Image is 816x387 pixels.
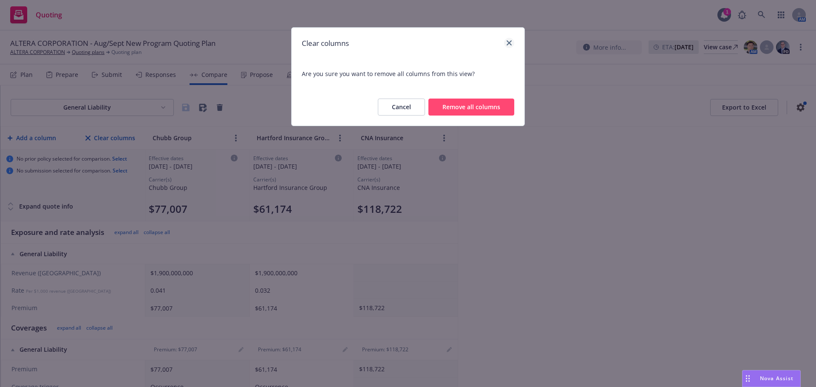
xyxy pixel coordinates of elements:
div: Drag to move [742,370,753,387]
span: Are you sure you want to remove all columns from this view? [292,59,524,88]
button: Remove all columns [428,99,514,116]
span: Nova Assist [760,375,793,382]
a: close [504,38,514,48]
button: Nova Assist [742,370,801,387]
button: Cancel [378,99,425,116]
h1: Clear columns [302,38,349,49]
